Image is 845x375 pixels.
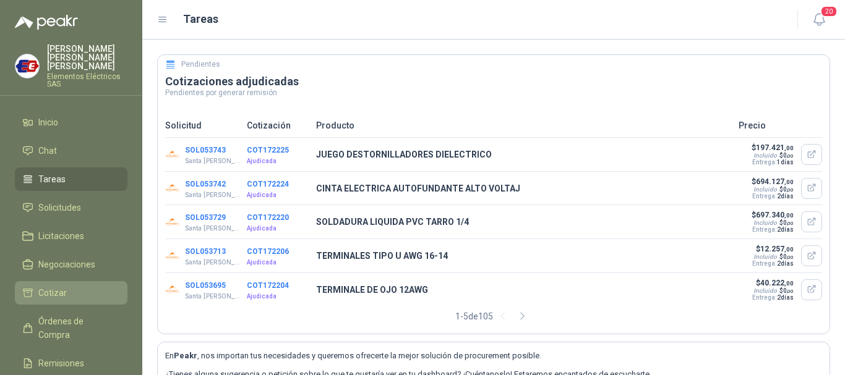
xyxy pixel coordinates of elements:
[777,159,794,166] span: 1 días
[784,179,794,185] span: ,00
[753,186,777,193] div: Incluido
[38,356,84,370] span: Remisiones
[165,89,822,96] p: Pendientes por generar remisión
[751,260,794,267] p: Entrega:
[779,287,794,294] span: $
[247,213,289,222] button: COT172220
[38,172,66,186] span: Tareas
[185,180,226,188] button: SOL053742
[15,281,127,305] a: Cotizar
[165,119,239,132] p: Solicitud
[15,15,78,30] img: Logo peakr
[777,226,794,233] span: 2 días
[185,213,226,222] button: SOL053729
[760,245,794,253] span: 12.257
[751,159,794,166] p: Entrega:
[15,352,127,375] a: Remisiones
[783,253,794,260] span: 0
[15,167,127,191] a: Tareas
[185,146,226,154] button: SOL053743
[185,190,241,200] p: Santa [PERSON_NAME]
[751,245,794,253] p: $
[165,181,180,196] img: Company Logo
[185,281,226,290] button: SOL053695
[756,143,794,152] span: 197.421
[15,54,39,78] img: Company Logo
[784,280,794,287] span: ,00
[753,253,777,260] div: Incluido
[787,289,794,294] span: ,00
[760,279,794,287] span: 40.222
[185,156,241,166] p: Santa [PERSON_NAME]
[787,221,794,226] span: ,00
[247,224,309,234] p: Ajudicada
[185,224,241,234] p: Santa [PERSON_NAME]
[15,253,127,276] a: Negociaciones
[751,211,794,219] p: $
[38,286,67,300] span: Cotizar
[38,229,84,243] span: Licitaciones
[247,190,309,200] p: Ajudicada
[165,350,822,362] p: En , nos importan tus necesidades y queremos ofrecerte la mejor solución de procurement posible.
[38,314,116,342] span: Órdenes de Compra
[777,260,794,267] span: 2 días
[783,186,794,193] span: 0
[316,182,731,195] p: CINTA ELECTRICA AUTOFUNDANTE ALTO VOLTAJ
[15,224,127,248] a: Licitaciones
[455,306,533,326] div: 1 - 5 de 105
[174,351,197,360] b: Peakr
[185,258,241,268] p: Santa [PERSON_NAME]
[751,279,794,287] p: $
[751,193,794,200] p: Entrega:
[165,214,180,229] img: Company Logo
[751,177,794,186] p: $
[751,143,794,152] p: $
[316,283,731,297] p: TERMINALE DE OJO 12AWG
[779,152,794,159] span: $
[247,119,309,132] p: Cotización
[38,201,81,214] span: Solicitudes
[777,193,794,200] span: 2 días
[783,287,794,294] span: 0
[316,215,731,229] p: SOLDADURA LIQUIDA PVC TARRO 1/4
[784,212,794,219] span: ,00
[779,253,794,260] span: $
[316,249,731,263] p: TERMINALES TIPO U AWG 16-14
[787,255,794,260] span: ,00
[756,211,794,219] span: 697.340
[165,282,180,297] img: Company Logo
[165,147,180,162] img: Company Logo
[784,246,794,253] span: ,00
[38,116,58,129] span: Inicio
[15,196,127,219] a: Solicitudes
[165,74,822,89] h3: Cotizaciones adjudicadas
[753,219,777,226] div: Incluido
[15,111,127,134] a: Inicio
[753,152,777,159] div: Incluido
[739,119,822,132] p: Precio
[47,73,127,88] p: Elementos Eléctricos SAS
[783,152,794,159] span: 0
[247,281,289,290] button: COT172204
[185,247,226,256] button: SOL053713
[183,11,218,28] h1: Tareas
[783,219,794,226] span: 0
[316,119,731,132] p: Producto
[247,180,289,188] button: COT172224
[751,294,794,301] p: Entrega:
[181,59,220,70] h5: Pendientes
[247,156,309,166] p: Ajudicada
[777,294,794,301] span: 2 días
[38,258,95,271] span: Negociaciones
[185,292,241,301] p: Santa [PERSON_NAME]
[15,139,127,162] a: Chat
[316,148,731,161] p: JUEGO DESTORNILLADORES DIELECTRICO
[247,258,309,268] p: Ajudicada
[756,177,794,186] span: 694.127
[820,6,838,17] span: 20
[47,44,127,70] p: [PERSON_NAME] [PERSON_NAME] [PERSON_NAME]
[787,187,794,193] span: ,00
[247,292,309,301] p: Ajudicada
[751,226,794,233] p: Entrega:
[808,9,830,31] button: 20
